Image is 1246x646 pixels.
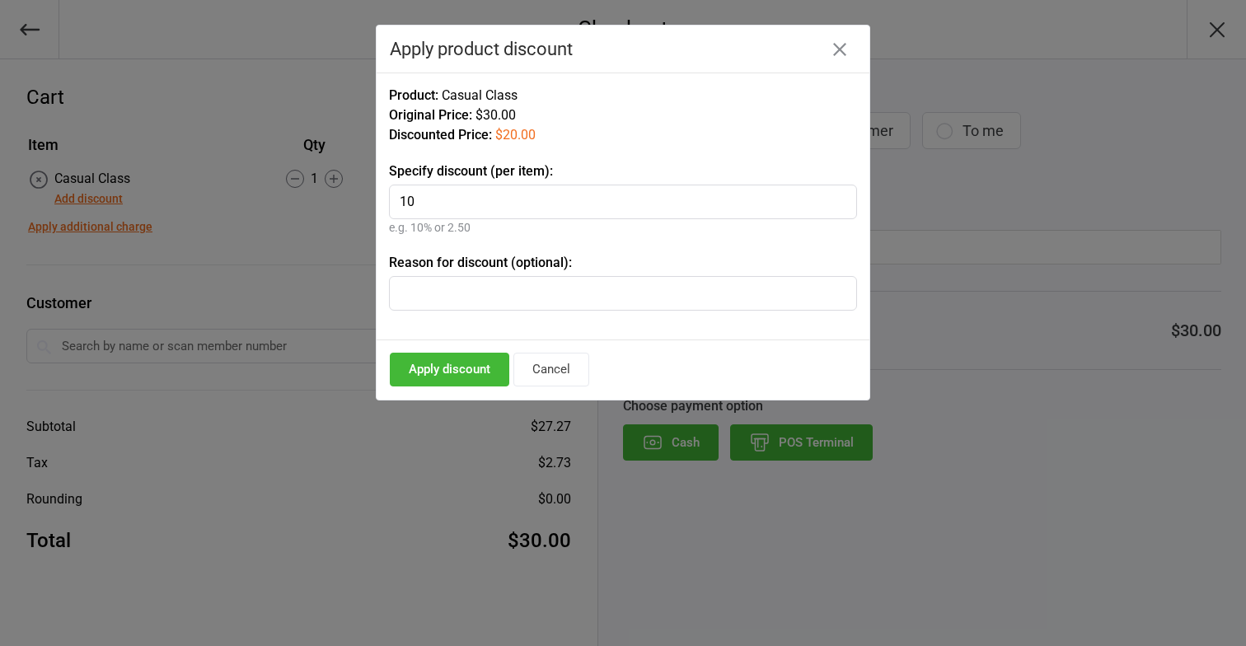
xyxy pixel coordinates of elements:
div: Casual Class [389,86,857,105]
span: $20.00 [495,127,536,143]
span: Discounted Price: [389,127,492,143]
div: Apply product discount [390,39,856,59]
button: Cancel [513,353,589,386]
span: Original Price: [389,107,472,123]
div: $30.00 [389,105,857,125]
button: Apply discount [390,353,509,386]
label: Reason for discount (optional): [389,253,857,273]
span: Product: [389,87,438,103]
div: e.g. 10% or 2.50 [389,219,857,236]
label: Specify discount (per item): [389,161,857,181]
